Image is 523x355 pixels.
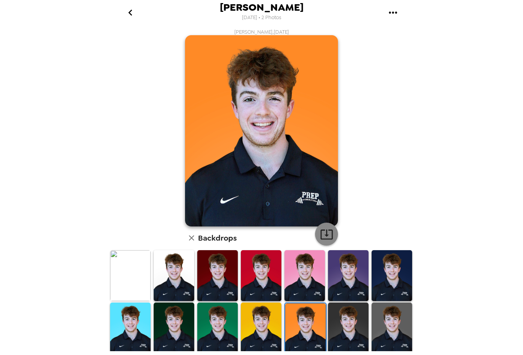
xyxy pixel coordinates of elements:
span: [PERSON_NAME] , [DATE] [234,29,289,35]
img: user [185,35,338,226]
span: [DATE] • 2 Photos [242,13,281,23]
h6: Backdrops [198,232,237,244]
span: [PERSON_NAME] [220,2,304,13]
img: Original [110,250,151,301]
